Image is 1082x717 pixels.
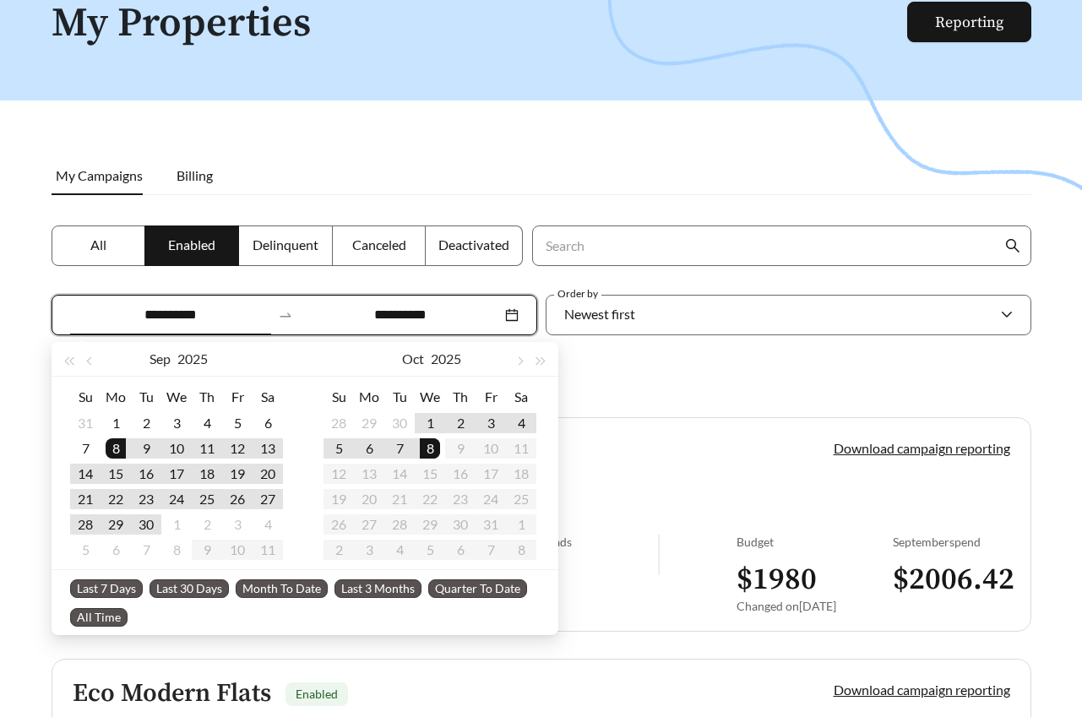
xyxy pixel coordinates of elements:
[106,464,126,484] div: 15
[70,579,143,598] span: Last 7 Days
[161,461,192,486] td: 2025-09-17
[136,413,156,433] div: 2
[415,410,445,436] td: 2025-10-01
[70,608,128,627] span: All Time
[737,535,893,549] div: Budget
[161,512,192,537] td: 2025-10-01
[75,540,95,560] div: 5
[73,680,271,708] h5: Eco Modern Flats
[70,436,101,461] td: 2025-09-07
[75,489,95,509] div: 21
[258,514,278,535] div: 4
[150,579,229,598] span: Last 30 Days
[106,540,126,560] div: 6
[384,436,415,461] td: 2025-10-07
[253,436,283,461] td: 2025-09-13
[168,236,215,253] span: Enabled
[222,512,253,537] td: 2025-10-03
[166,464,187,484] div: 17
[258,464,278,484] div: 20
[324,410,354,436] td: 2025-09-28
[253,486,283,512] td: 2025-09-27
[75,438,95,459] div: 7
[136,514,156,535] div: 30
[101,383,131,410] th: Mo
[329,413,349,433] div: 28
[389,438,410,459] div: 7
[834,682,1010,698] a: Download campaign reporting
[90,236,106,253] span: All
[131,383,161,410] th: Tu
[278,307,293,323] span: to
[222,486,253,512] td: 2025-09-26
[70,461,101,486] td: 2025-09-14
[197,413,217,433] div: 4
[354,436,384,461] td: 2025-10-06
[166,438,187,459] div: 10
[445,383,476,410] th: Th
[428,579,527,598] span: Quarter To Date
[420,413,440,433] div: 1
[227,464,247,484] div: 19
[177,342,208,376] button: 2025
[131,461,161,486] td: 2025-09-16
[1005,238,1020,253] span: search
[893,535,1010,549] div: September spend
[136,540,156,560] div: 7
[415,436,445,461] td: 2025-10-08
[253,461,283,486] td: 2025-09-20
[106,438,126,459] div: 8
[101,410,131,436] td: 2025-09-01
[354,410,384,436] td: 2025-09-29
[136,464,156,484] div: 16
[384,383,415,410] th: Tu
[161,383,192,410] th: We
[431,342,461,376] button: 2025
[192,383,222,410] th: Th
[192,461,222,486] td: 2025-09-18
[131,537,161,562] td: 2025-10-07
[227,514,247,535] div: 3
[893,561,1010,599] h3: $ 2006.42
[70,410,101,436] td: 2025-08-31
[131,436,161,461] td: 2025-09-09
[227,413,247,433] div: 5
[106,514,126,535] div: 29
[56,167,143,183] span: My Campaigns
[415,383,445,410] th: We
[131,486,161,512] td: 2025-09-23
[737,561,893,599] h3: $ 1980
[658,535,660,575] img: line
[506,383,536,410] th: Sa
[438,236,509,253] span: Deactivated
[197,464,217,484] div: 18
[197,514,217,535] div: 2
[296,687,338,701] span: Enabled
[463,561,658,599] h3: 0
[106,489,126,509] div: 22
[324,383,354,410] th: Su
[384,410,415,436] td: 2025-09-30
[52,2,909,46] h1: My Properties
[907,2,1031,42] button: Reporting
[253,512,283,537] td: 2025-10-04
[136,438,156,459] div: 9
[834,440,1010,456] a: Download campaign reporting
[258,489,278,509] div: 27
[402,342,424,376] button: Oct
[253,383,283,410] th: Sa
[70,512,101,537] td: 2025-09-28
[389,413,410,433] div: 30
[222,410,253,436] td: 2025-09-05
[506,410,536,436] td: 2025-10-04
[166,540,187,560] div: 8
[161,486,192,512] td: 2025-09-24
[192,410,222,436] td: 2025-09-04
[101,486,131,512] td: 2025-09-22
[450,413,470,433] div: 2
[935,13,1003,32] a: Reporting
[354,383,384,410] th: Mo
[161,436,192,461] td: 2025-09-10
[75,514,95,535] div: 28
[166,514,187,535] div: 1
